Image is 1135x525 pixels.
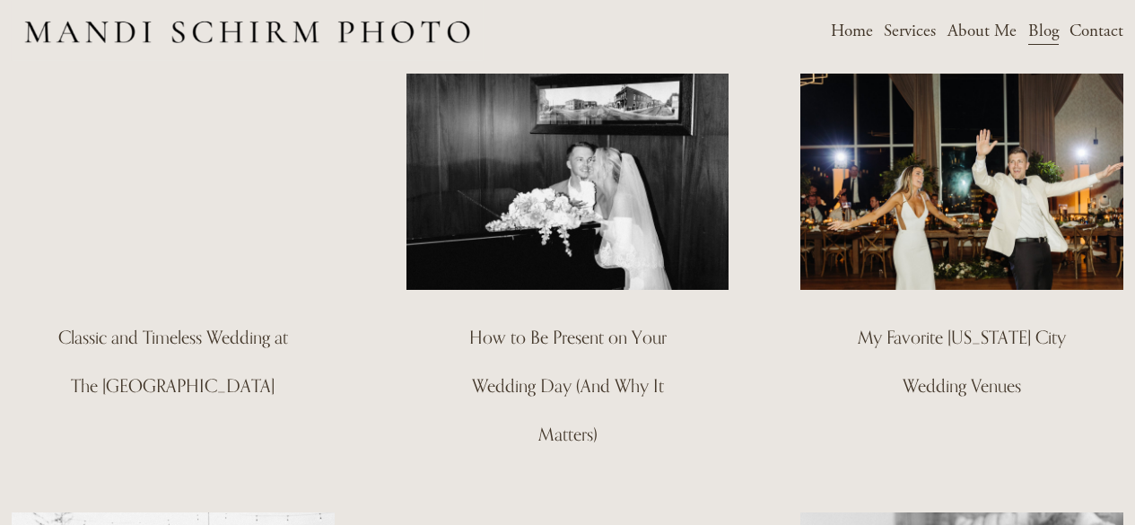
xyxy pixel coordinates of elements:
[884,16,936,47] a: folder dropdown
[884,18,936,45] span: Services
[799,73,1126,291] img: My Favorite Iowa City Wedding Venues
[947,16,1017,47] a: About Me
[831,16,873,47] a: Home
[1070,16,1123,47] a: Contact
[58,327,288,397] a: Classic and Timeless Wedding at The [GEOGRAPHIC_DATA]
[469,327,667,445] a: How to Be Present on Your Wedding Day (And Why It Matters)
[10,73,336,291] img: Classic and Timeless Wedding at The Surety Hotel
[858,327,1066,397] a: My Favorite [US_STATE] City Wedding Venues
[12,1,484,61] img: Des Moines Wedding Photographer - Mandi Schirm Photo
[405,73,731,291] img: How to Be Present on Your Wedding Day (And Why It Matters)
[1028,16,1059,47] a: Blog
